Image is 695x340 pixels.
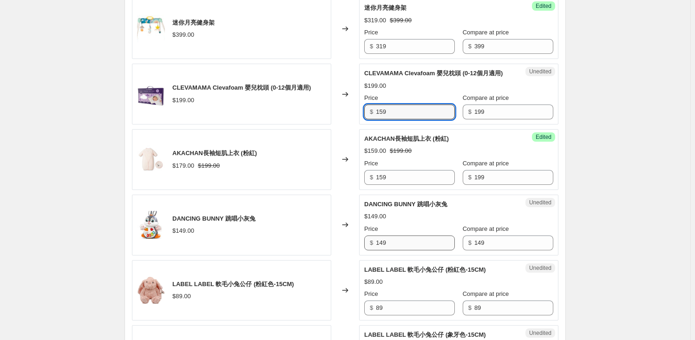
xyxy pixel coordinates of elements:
[364,16,386,25] div: $319.00
[370,108,373,115] span: $
[468,304,472,311] span: $
[529,68,551,75] span: Unedited
[370,43,373,50] span: $
[172,84,311,91] span: CLEVAMAMA Clevafoam 嬰兒枕頭 (0-12個月適用)
[172,281,294,288] span: LABEL LABEL 軟毛小兔公仔 (粉紅色-15CM)
[137,211,165,239] img: 6944167103379-2_23cb5f78-dc17-41dd-8dad-f874176cba06_80x.jpg
[198,161,220,170] strike: $199.00
[536,2,551,10] span: Edited
[364,201,447,208] span: DANCING BUNNY 跳唱小灰兔
[364,225,378,232] span: Price
[137,80,165,108] img: 5391533831021_1_c48e9fe5-2229-48cf-a254-d34b3e6fe38a_80x.jpg
[468,108,472,115] span: $
[468,174,472,181] span: $
[529,329,551,337] span: Unedited
[370,304,373,311] span: $
[468,43,472,50] span: $
[172,30,194,39] div: $399.00
[172,226,194,235] div: $149.00
[172,96,194,105] div: $199.00
[172,292,191,301] div: $89.00
[364,146,386,156] div: $159.00
[536,133,551,141] span: Edited
[468,239,472,246] span: $
[172,161,194,170] div: $179.00
[172,215,256,222] span: DANCING BUNNY 跳唱小灰兔
[137,145,165,173] img: 2523000039668_033400cb-0554-4d83-a928-f243dadf417d_80x.jpg
[463,290,509,297] span: Compare at price
[137,276,165,304] img: LLPL-04168-5420067904168-LabelLabelRabbitRosaPink15cm-01_80x.png
[364,212,386,221] div: $149.00
[172,19,215,26] span: 迷你月亮健身架
[137,15,165,43] img: 12525_-_mini_moon_take_to_play_baby_gym_-_packshot_colorful_side_d95b7ee1-d905-4012-96d6-72396349...
[364,70,503,77] span: CLEVAMAMA Clevafoam 嬰兒枕頭 (0-12個月適用)
[364,266,486,273] span: LABEL LABEL 軟毛小兔公仔 (粉紅色-15CM)
[390,16,412,25] strike: $399.00
[463,225,509,232] span: Compare at price
[370,174,373,181] span: $
[364,29,378,36] span: Price
[364,277,383,287] div: $89.00
[364,81,386,91] div: $199.00
[463,29,509,36] span: Compare at price
[463,94,509,101] span: Compare at price
[364,135,449,142] span: AKACHAN長袖短肌上衣 (粉紅)
[364,94,378,101] span: Price
[390,146,412,156] strike: $199.00
[364,331,486,338] span: LABEL LABEL 軟毛小兔公仔 (象牙色-15CM)
[370,239,373,246] span: $
[529,264,551,272] span: Unedited
[529,199,551,206] span: Unedited
[364,4,407,11] span: 迷你月亮健身架
[463,160,509,167] span: Compare at price
[364,160,378,167] span: Price
[172,150,257,157] span: AKACHAN長袖短肌上衣 (粉紅)
[364,290,378,297] span: Price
